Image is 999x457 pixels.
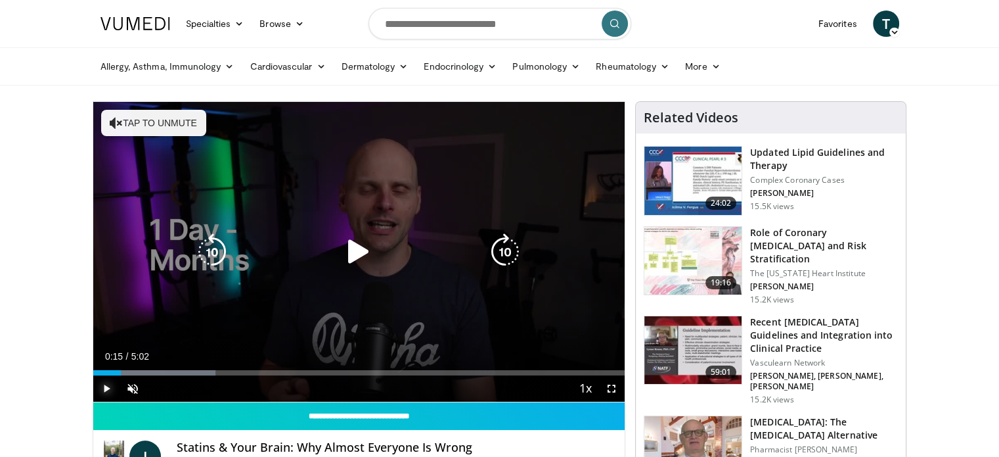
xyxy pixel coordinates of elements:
[334,53,416,80] a: Dermatology
[750,445,898,455] p: Pharmacist [PERSON_NAME]
[644,146,898,216] a: 24:02 Updated Lipid Guidelines and Therapy Complex Coronary Cases [PERSON_NAME] 15.5K views
[93,375,120,402] button: Play
[810,11,865,37] a: Favorites
[644,316,742,385] img: 87825f19-cf4c-4b91-bba1-ce218758c6bb.150x105_q85_crop-smart_upscale.jpg
[750,316,898,355] h3: Recent [MEDICAL_DATA] Guidelines and Integration into Clinical Practice
[93,370,625,375] div: Progress Bar
[100,17,170,30] img: VuMedi Logo
[705,366,737,379] span: 59:01
[750,395,793,405] p: 15.2K views
[105,351,123,362] span: 0:15
[177,441,614,455] h4: Statins & Your Brain: Why Almost Everyone Is Wrong
[644,110,738,126] h4: Related Videos
[750,175,898,185] p: Complex Coronary Cases
[178,11,252,37] a: Specialties
[750,188,898,199] p: [PERSON_NAME]
[126,351,129,362] span: /
[644,227,742,295] img: 1efa8c99-7b8a-4ab5-a569-1c219ae7bd2c.150x105_q85_crop-smart_upscale.jpg
[93,102,625,402] video-js: Video Player
[120,375,146,402] button: Unmute
[131,351,149,362] span: 5:02
[750,371,898,392] p: [PERSON_NAME], [PERSON_NAME], [PERSON_NAME]
[368,8,631,39] input: Search topics, interventions
[705,197,737,210] span: 24:02
[677,53,728,80] a: More
[242,53,333,80] a: Cardiovascular
[588,53,677,80] a: Rheumatology
[252,11,312,37] a: Browse
[750,268,898,279] p: The [US_STATE] Heart Institute
[644,147,742,215] img: 77f671eb-9394-4acc-bc78-a9f077f94e00.150x105_q85_crop-smart_upscale.jpg
[504,53,588,80] a: Pulmonology
[750,358,898,368] p: Vasculearn Network
[644,316,898,405] a: 59:01 Recent [MEDICAL_DATA] Guidelines and Integration into Clinical Practice Vasculearn Network ...
[750,201,793,212] p: 15.5K views
[93,53,242,80] a: Allergy, Asthma, Immunology
[416,53,504,80] a: Endocrinology
[598,375,625,402] button: Fullscreen
[873,11,899,37] a: T
[644,226,898,305] a: 19:16 Role of Coronary [MEDICAL_DATA] and Risk Stratification The [US_STATE] Heart Institute [PER...
[750,295,793,305] p: 15.2K views
[572,375,598,402] button: Playback Rate
[750,146,898,172] h3: Updated Lipid Guidelines and Therapy
[705,276,737,289] span: 19:16
[101,110,206,136] button: Tap to unmute
[750,281,898,292] p: [PERSON_NAME]
[750,226,898,266] h3: Role of Coronary [MEDICAL_DATA] and Risk Stratification
[750,416,898,442] h3: [MEDICAL_DATA]: The [MEDICAL_DATA] Alternative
